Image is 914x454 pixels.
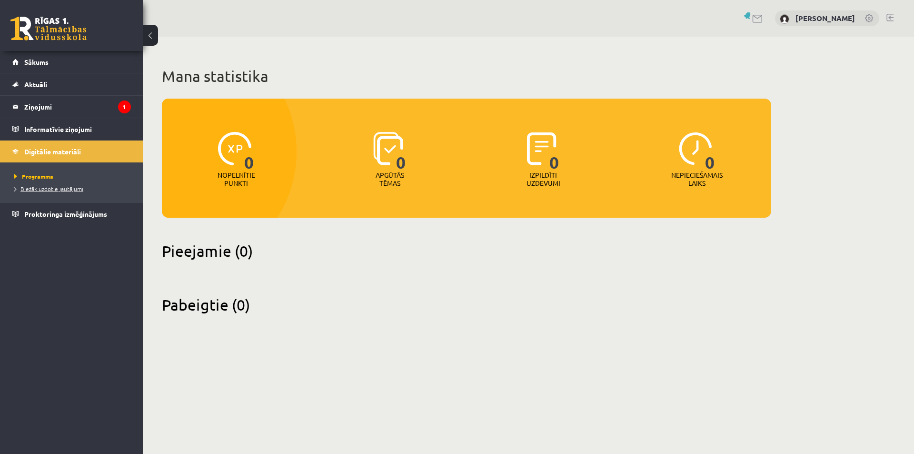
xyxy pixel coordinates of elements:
span: Proktoringa izmēģinājums [24,210,107,218]
legend: Informatīvie ziņojumi [24,118,131,140]
a: Proktoringa izmēģinājums [12,203,131,225]
a: Rīgas 1. Tālmācības vidusskola [10,17,87,40]
p: Nopelnītie punkti [218,171,255,187]
img: icon-clock-7be60019b62300814b6bd22b8e044499b485619524d84068768e800edab66f18.svg [679,132,712,165]
span: Digitālie materiāli [24,147,81,156]
span: Biežāk uzdotie jautājumi [14,185,83,192]
a: Digitālie materiāli [12,141,131,162]
h2: Pieejamie (0) [162,242,771,260]
a: Informatīvie ziņojumi [12,118,131,140]
span: Aktuāli [24,80,47,89]
h1: Mana statistika [162,67,771,86]
span: 0 [396,132,406,171]
h2: Pabeigtie (0) [162,295,771,314]
p: Apgūtās tēmas [371,171,408,187]
legend: Ziņojumi [24,96,131,118]
a: Aktuāli [12,73,131,95]
img: icon-completed-tasks-ad58ae20a441b2904462921112bc710f1caf180af7a3daa7317a5a94f2d26646.svg [527,132,556,165]
i: 1 [118,101,131,113]
span: Sākums [24,58,49,66]
p: Izpildīti uzdevumi [525,171,562,187]
span: Programma [14,172,53,180]
p: Nepieciešamais laiks [671,171,723,187]
a: Ziņojumi1 [12,96,131,118]
span: 0 [549,132,559,171]
span: 0 [705,132,715,171]
span: 0 [244,132,254,171]
a: [PERSON_NAME] [795,13,855,23]
a: Sākums [12,51,131,73]
img: Vineta Alviķe [780,14,789,24]
img: icon-xp-0682a9bc20223a9ccc6f5883a126b849a74cddfe5390d2b41b4391c66f2066e7.svg [218,132,251,165]
a: Programma [14,172,133,181]
a: Biežāk uzdotie jautājumi [14,184,133,193]
img: icon-learned-topics-4a711ccc23c960034f471b6e78daf4a3bad4a20eaf4de84257b87e66633f6470.svg [373,132,403,165]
